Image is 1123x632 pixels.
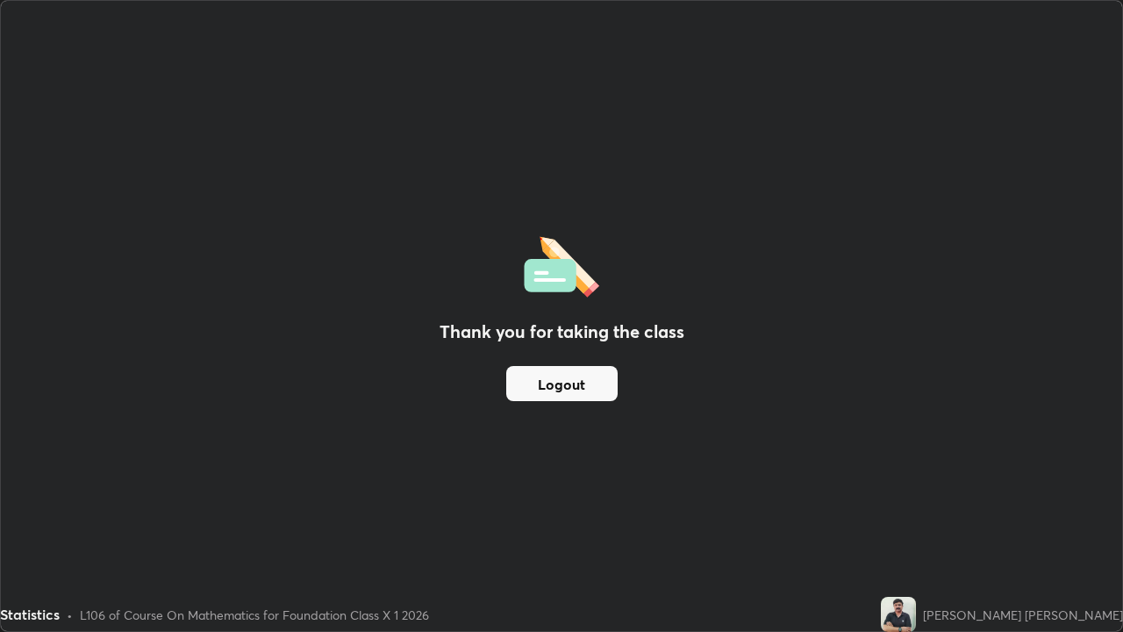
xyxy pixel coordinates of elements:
[67,606,73,624] div: •
[923,606,1123,624] div: [PERSON_NAME] [PERSON_NAME]
[80,606,429,624] div: L106 of Course On Mathematics for Foundation Class X 1 2026
[524,231,599,298] img: offlineFeedback.1438e8b3.svg
[506,366,618,401] button: Logout
[440,319,684,345] h2: Thank you for taking the class
[881,597,916,632] img: 3f6f0e4d6c5b4ce592106cb56bccfedf.jpg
